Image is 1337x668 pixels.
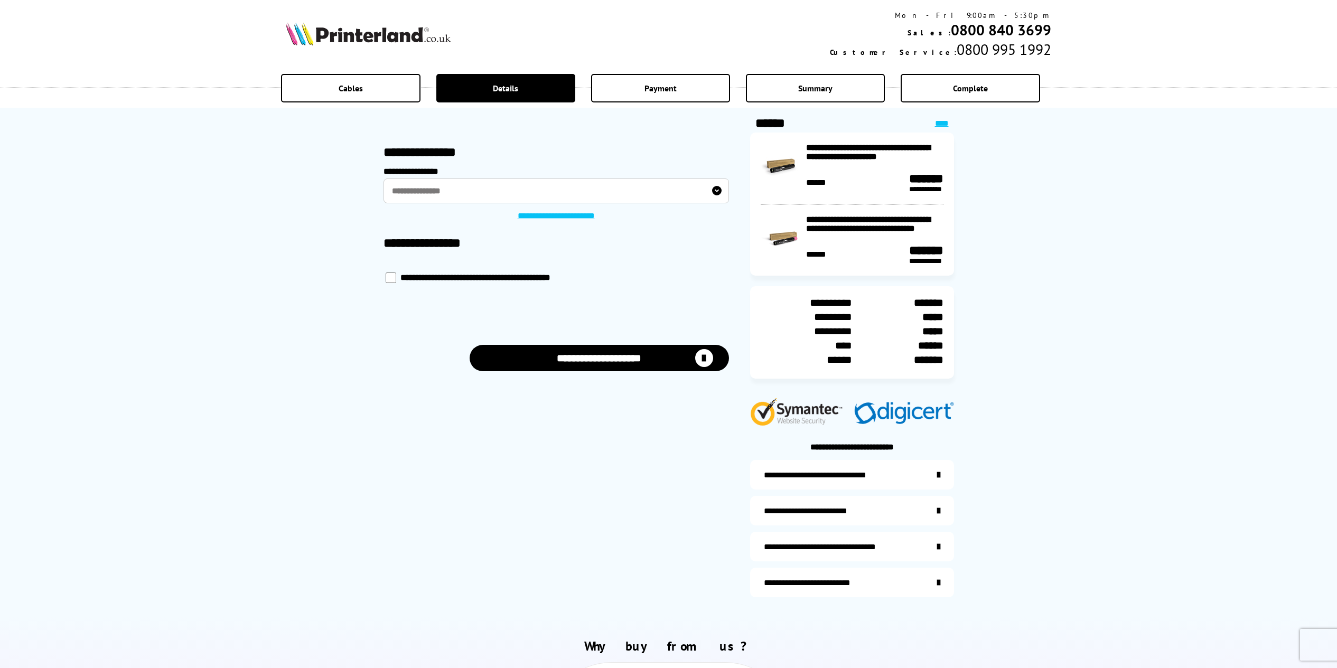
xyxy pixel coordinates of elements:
span: Summary [798,83,833,93]
span: Sales: [908,28,951,37]
a: additional-cables [750,532,954,561]
span: 0800 995 1992 [957,40,1051,59]
span: Payment [644,83,677,93]
a: secure-website [750,568,954,597]
span: Details [493,83,518,93]
a: 0800 840 3699 [951,20,1051,40]
h2: Why buy from us? [286,638,1051,654]
div: Mon - Fri 9:00am - 5:30pm [830,11,1051,20]
span: Complete [953,83,988,93]
span: Cables [339,83,363,93]
span: Customer Service: [830,48,957,57]
img: Printerland Logo [286,22,451,45]
a: additional-ink [750,460,954,490]
a: items-arrive [750,496,954,525]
